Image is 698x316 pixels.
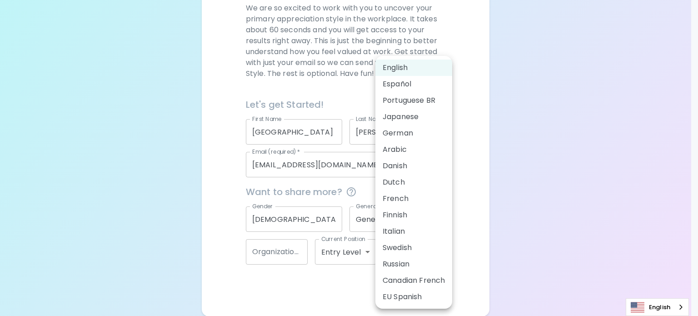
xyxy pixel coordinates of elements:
[626,298,689,316] div: Language
[626,299,688,316] a: English
[626,298,689,316] aside: Language selected: English
[375,109,452,125] li: Japanese
[375,92,452,109] li: Portuguese BR
[375,272,452,289] li: Canadian French
[375,158,452,174] li: Danish
[375,191,452,207] li: French
[375,174,452,191] li: Dutch
[375,256,452,272] li: Russian
[375,60,452,76] li: English
[375,240,452,256] li: Swedish
[375,207,452,223] li: Finnish
[375,141,452,158] li: Arabic
[375,289,452,305] li: EU Spanish
[375,223,452,240] li: Italian
[375,125,452,141] li: German
[375,76,452,92] li: Español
